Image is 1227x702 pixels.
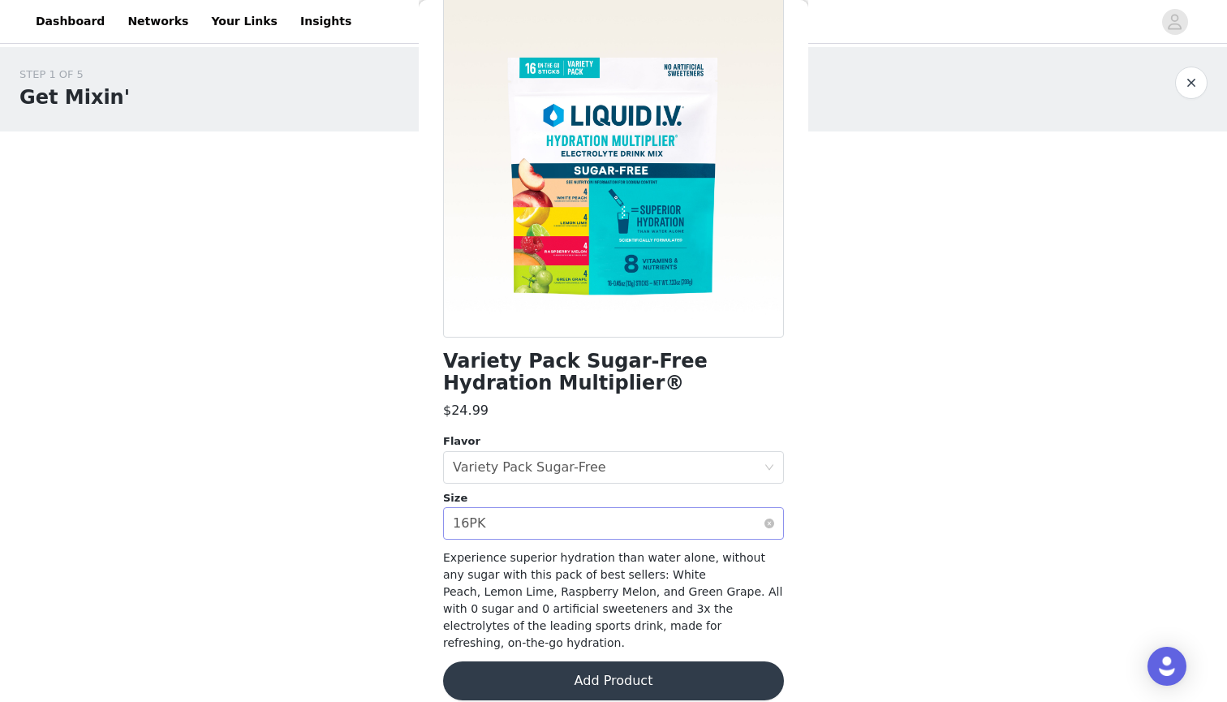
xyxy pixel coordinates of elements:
h1: Get Mixin' [19,83,130,112]
a: Your Links [201,3,287,40]
div: Flavor [443,433,784,450]
span: Experience superior hydration than water alone, without any sugar with this pack of best sellers:... [443,551,782,649]
div: Size [443,490,784,506]
button: Add Product [443,661,784,700]
a: Networks [118,3,198,40]
a: Dashboard [26,3,114,40]
div: 16PK [453,508,486,539]
div: Open Intercom Messenger [1147,647,1186,686]
h1: Variety Pack Sugar-Free Hydration Multiplier® [443,351,784,394]
a: Insights [291,3,361,40]
h3: $24.99 [443,401,489,420]
i: icon: close-circle [764,519,774,528]
div: avatar [1167,9,1182,35]
div: STEP 1 OF 5 [19,67,130,83]
div: Variety Pack Sugar-Free [453,452,606,483]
